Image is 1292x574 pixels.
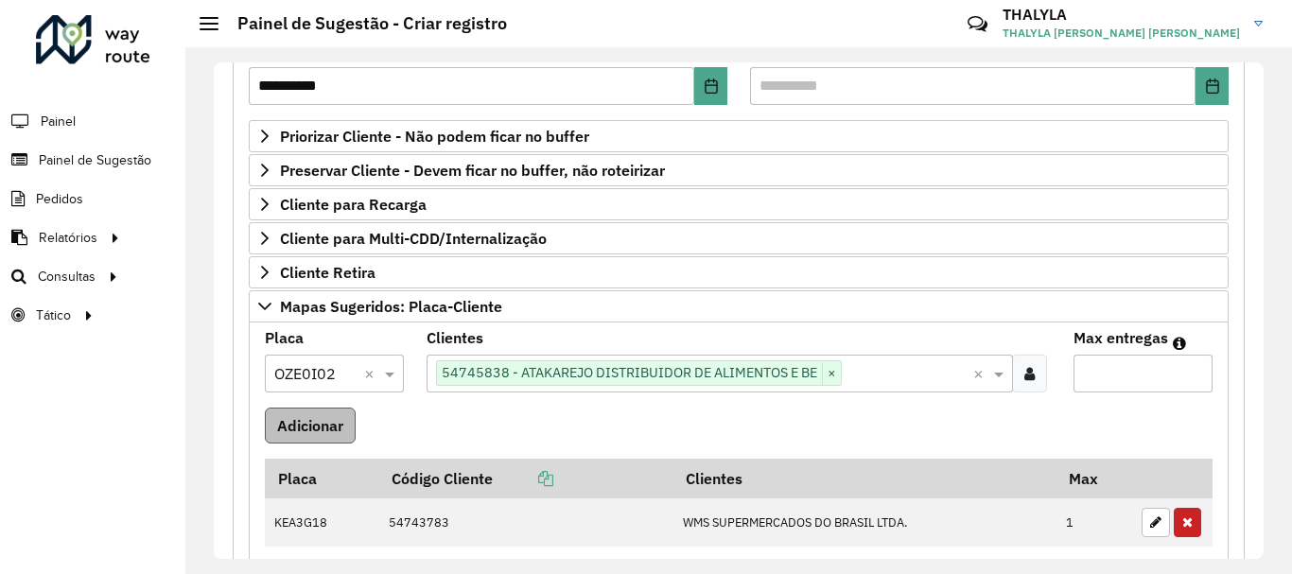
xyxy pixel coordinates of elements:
[1056,498,1132,548] td: 1
[249,256,1229,288] a: Cliente Retira
[218,13,507,34] h2: Painel de Sugestão - Criar registro
[39,228,97,248] span: Relatórios
[265,459,378,498] th: Placa
[38,267,96,287] span: Consultas
[265,408,356,444] button: Adicionar
[39,150,151,170] span: Painel de Sugestão
[437,361,822,384] span: 54745838 - ATAKAREJO DISTRIBUIDOR DE ALIMENTOS E BE
[249,188,1229,220] a: Cliente para Recarga
[673,459,1056,498] th: Clientes
[280,197,427,212] span: Cliente para Recarga
[1056,459,1132,498] th: Max
[280,129,589,144] span: Priorizar Cliente - Não podem ficar no buffer
[280,299,502,314] span: Mapas Sugeridos: Placa-Cliente
[364,362,380,385] span: Clear all
[493,469,553,488] a: Copiar
[249,290,1229,322] a: Mapas Sugeridos: Placa-Cliente
[36,305,71,325] span: Tático
[249,222,1229,254] a: Cliente para Multi-CDD/Internalização
[1196,67,1229,105] button: Choose Date
[36,189,83,209] span: Pedidos
[378,459,672,498] th: Código Cliente
[378,498,672,548] td: 54743783
[673,498,1056,548] td: WMS SUPERMERCADOS DO BRASIL LTDA.
[265,498,378,548] td: KEA3G18
[1173,336,1186,351] em: Máximo de clientes que serão colocados na mesma rota com os clientes informados
[265,326,304,349] label: Placa
[41,112,76,131] span: Painel
[957,4,998,44] a: Contato Rápido
[280,231,547,246] span: Cliente para Multi-CDD/Internalização
[249,154,1229,186] a: Preservar Cliente - Devem ficar no buffer, não roteirizar
[973,362,989,385] span: Clear all
[694,67,727,105] button: Choose Date
[1003,25,1240,42] span: THALYLA [PERSON_NAME] [PERSON_NAME]
[1003,6,1240,24] h3: THALYLA
[427,326,483,349] label: Clientes
[249,120,1229,152] a: Priorizar Cliente - Não podem ficar no buffer
[1074,326,1168,349] label: Max entregas
[280,163,665,178] span: Preservar Cliente - Devem ficar no buffer, não roteirizar
[822,362,841,385] span: ×
[280,265,375,280] span: Cliente Retira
